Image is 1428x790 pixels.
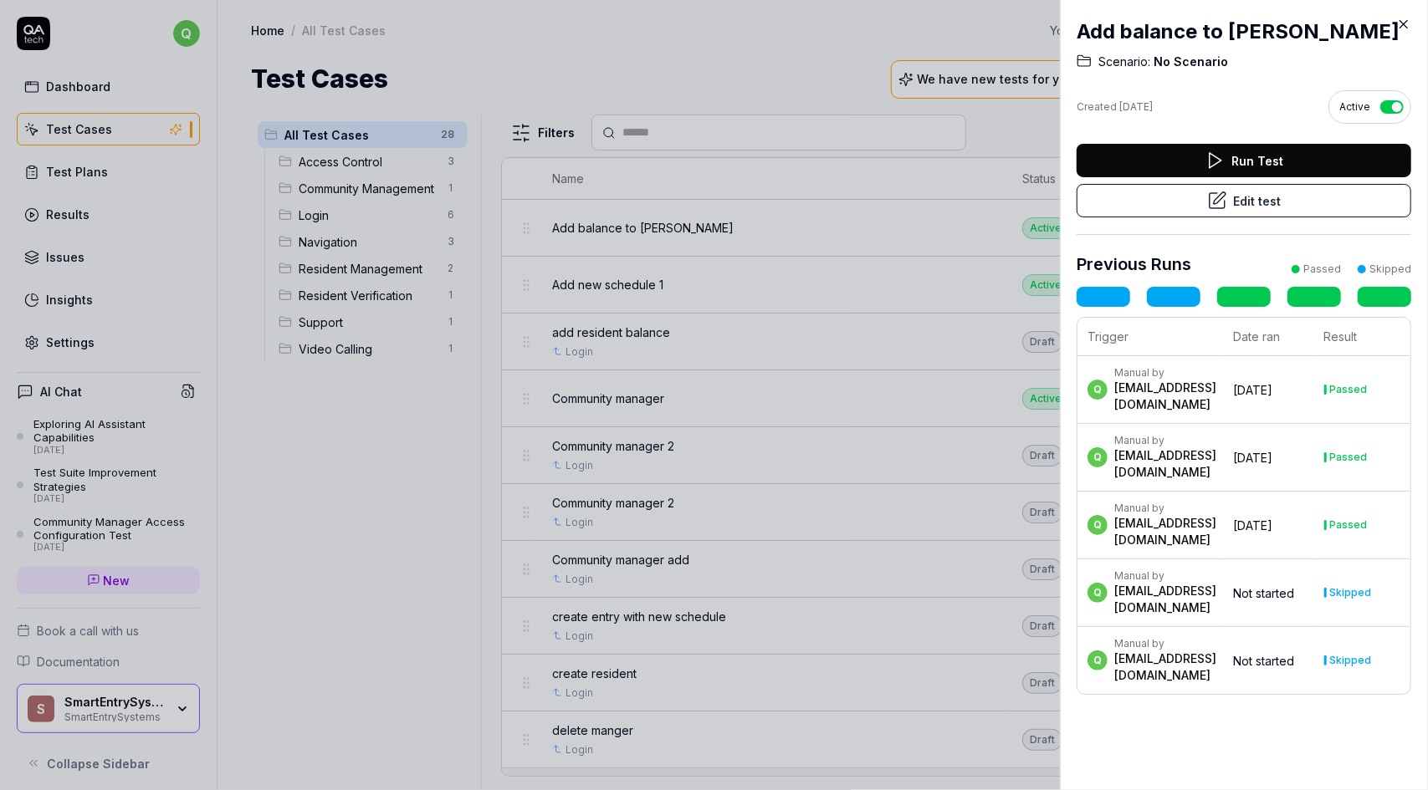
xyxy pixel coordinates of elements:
[1314,318,1411,356] th: Result
[1088,380,1108,400] span: q
[1114,434,1216,447] div: Manual by
[1223,559,1314,627] td: Not started
[1369,262,1411,277] div: Skipped
[1233,451,1272,465] time: [DATE]
[1077,17,1411,47] h2: Add balance to [PERSON_NAME]
[1330,588,1372,598] div: Skipped
[1150,54,1228,70] span: No Scenario
[1114,650,1216,684] div: [EMAIL_ADDRESS][DOMAIN_NAME]
[1077,252,1191,277] h3: Previous Runs
[1077,99,1153,115] div: Created
[1088,447,1108,467] span: q
[1114,380,1216,413] div: [EMAIL_ADDRESS][DOMAIN_NAME]
[1223,318,1314,356] th: Date ran
[1114,583,1216,616] div: [EMAIL_ADDRESS][DOMAIN_NAME]
[1114,569,1216,583] div: Manual by
[1339,99,1370,115] span: Active
[1233,518,1272,533] time: [DATE]
[1077,318,1223,356] th: Trigger
[1088,583,1108,603] span: q
[1088,515,1108,535] span: q
[1330,385,1368,395] div: Passed
[1303,262,1341,277] div: Passed
[1114,637,1216,650] div: Manual by
[1119,100,1153,113] time: [DATE]
[1330,655,1372,665] div: Skipped
[1114,366,1216,380] div: Manual by
[1114,502,1216,515] div: Manual by
[1077,184,1411,217] button: Edit test
[1330,452,1368,462] div: Passed
[1114,447,1216,481] div: [EMAIL_ADDRESS][DOMAIN_NAME]
[1330,520,1368,530] div: Passed
[1114,515,1216,548] div: [EMAIL_ADDRESS][DOMAIN_NAME]
[1223,627,1314,694] td: Not started
[1088,650,1108,670] span: q
[1233,383,1272,397] time: [DATE]
[1077,144,1411,177] button: Run Test
[1098,54,1150,70] span: Scenario:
